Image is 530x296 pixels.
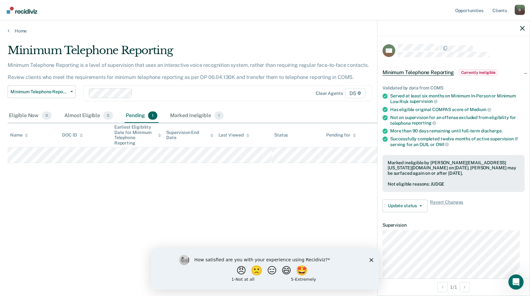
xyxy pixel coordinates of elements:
span: reporting [412,120,436,125]
div: Has eligible original COMPAS score of [390,107,525,112]
div: Validated by data from COMS [383,85,525,91]
img: Recidiviz [7,7,37,14]
div: Almost Eligible [63,109,114,123]
div: Marked ineligible by [PERSON_NAME][EMAIL_ADDRESS][US_STATE][DOMAIN_NAME] on [DATE]. [PERSON_NAME]... [388,160,519,176]
span: 1 [148,111,157,120]
span: 1 [214,111,224,120]
div: Served at least six months on Minimum In-Person or Minimum Low Risk [390,93,525,104]
div: Earliest Eligibility Date for Minimum Telephone Reporting [114,124,161,146]
div: More than 90 days remaining until full-term [390,128,525,134]
span: 0 [103,111,113,120]
div: D [515,5,525,15]
div: Minimum Telephone Reporting [8,44,405,62]
div: DOC ID [62,132,82,138]
div: Pending [125,109,159,123]
p: Minimum Telephone Reporting is a level of supervision that uses an interactive voice recognition ... [8,62,369,80]
a: Home [8,28,522,34]
span: Medium [470,107,491,112]
span: discharge. [481,128,503,133]
div: Minimum Telephone ReportingCurrently ineligible [377,62,530,83]
dt: Supervision [383,222,525,228]
span: Currently ineligible [459,69,498,76]
div: Last Viewed [218,132,249,138]
button: Next Opportunity [460,282,470,292]
span: OWI [436,142,449,147]
button: Update status [383,200,427,212]
div: Not on supervision for an offense excluded from eligibility for telephone [390,115,525,126]
div: Marked Ineligible [169,109,225,123]
span: Revert Changes [430,200,463,212]
div: Not eligible reasons: JUDGE [388,181,519,187]
span: Minimum Telephone Reporting [383,69,454,76]
span: Minimum Telephone Reporting [11,89,68,95]
div: Successfully completed twelve months of active supervision if serving for an OUIL or [390,136,525,147]
iframe: Survey by Kim from Recidiviz [151,249,379,290]
div: Supervision End Date [166,130,213,141]
span: 0 [42,111,52,120]
iframe: Intercom live chat [508,274,524,290]
button: Profile dropdown button [515,5,525,15]
div: Clear agents [316,91,343,96]
div: Status [274,132,288,138]
span: supervision [410,99,438,104]
button: Previous Opportunity [437,282,448,292]
div: Eligible Now [8,109,53,123]
div: 1 / 1 [377,278,530,295]
span: D5 [345,88,365,98]
div: Name [10,132,28,138]
div: Pending for [326,132,356,138]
